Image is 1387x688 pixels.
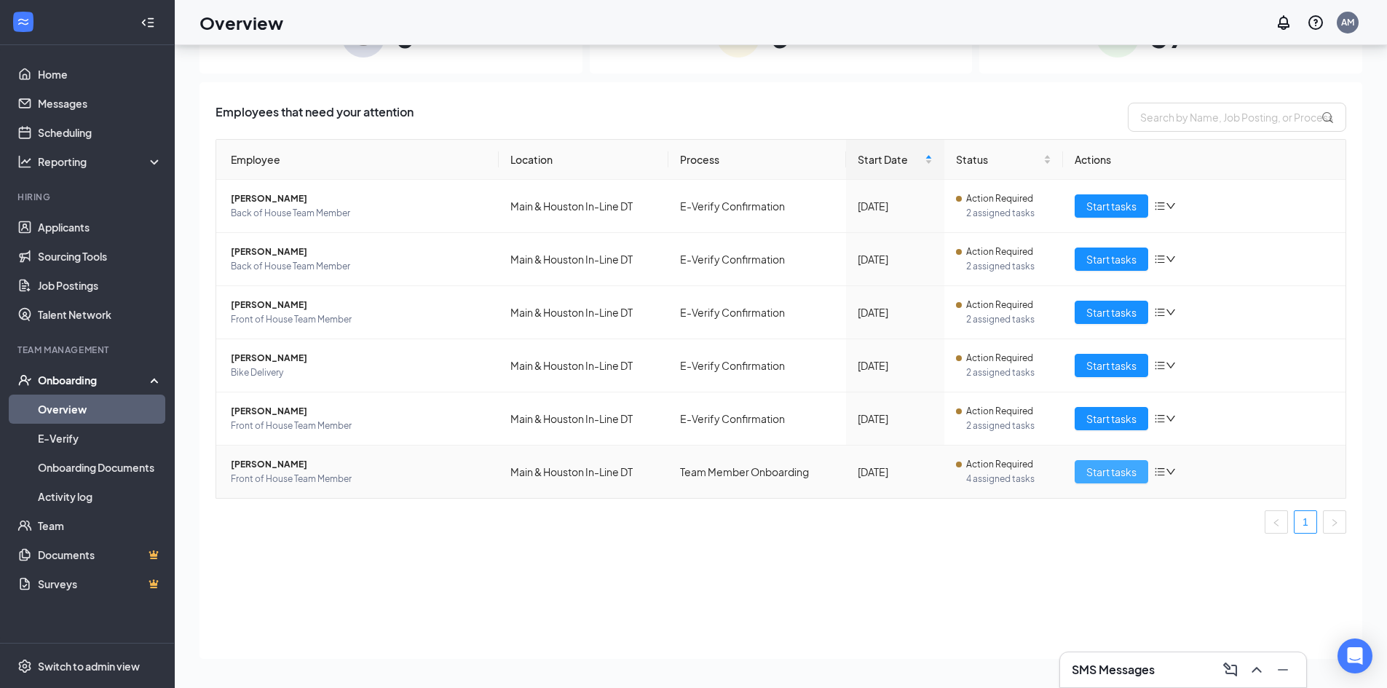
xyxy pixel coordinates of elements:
span: Start tasks [1086,357,1137,373]
div: Reporting [38,154,163,169]
span: Action Required [966,245,1033,259]
td: E-Verify Confirmation [668,286,846,339]
div: Onboarding [38,373,150,387]
li: Previous Page [1265,510,1288,534]
li: 1 [1294,510,1317,534]
button: ChevronUp [1245,658,1268,681]
span: 2 assigned tasks [966,312,1051,327]
div: AM [1341,16,1354,28]
span: Employees that need your attention [216,103,414,132]
a: Sourcing Tools [38,242,162,271]
div: [DATE] [858,464,933,480]
th: Actions [1063,140,1345,180]
h3: SMS Messages [1072,662,1155,678]
svg: ComposeMessage [1222,661,1239,679]
h1: Overview [199,10,283,35]
span: bars [1154,200,1166,212]
span: Action Required [966,191,1033,206]
th: Location [499,140,668,180]
svg: WorkstreamLogo [16,15,31,29]
span: Action Required [966,298,1033,312]
span: Action Required [966,457,1033,472]
span: Bike Delivery [231,365,487,380]
a: Activity log [38,482,162,511]
td: Main & Houston In-Line DT [499,446,668,498]
div: [DATE] [858,304,933,320]
button: Start tasks [1075,460,1148,483]
button: Minimize [1271,658,1295,681]
a: Applicants [38,213,162,242]
a: Onboarding Documents [38,453,162,482]
span: bars [1154,466,1166,478]
button: right [1323,510,1346,534]
span: down [1166,360,1176,371]
span: Action Required [966,351,1033,365]
td: E-Verify Confirmation [668,392,846,446]
span: Front of House Team Member [231,419,487,433]
svg: Analysis [17,154,32,169]
div: Team Management [17,344,159,356]
a: Home [38,60,162,89]
span: right [1330,518,1339,527]
span: Start tasks [1086,304,1137,320]
span: 2 assigned tasks [966,365,1051,380]
svg: UserCheck [17,373,32,387]
span: [PERSON_NAME] [231,245,487,259]
td: Main & Houston In-Line DT [499,392,668,446]
th: Process [668,140,846,180]
input: Search by Name, Job Posting, or Process [1128,103,1346,132]
div: [DATE] [858,357,933,373]
td: Main & Houston In-Line DT [499,233,668,286]
a: Job Postings [38,271,162,300]
span: bars [1154,307,1166,318]
button: ComposeMessage [1219,658,1242,681]
span: down [1166,201,1176,211]
span: left [1272,518,1281,527]
span: 2 assigned tasks [966,259,1051,274]
a: Team [38,511,162,540]
span: Start tasks [1086,464,1137,480]
div: Open Intercom Messenger [1337,638,1372,673]
span: bars [1154,360,1166,371]
span: Start Date [858,151,922,167]
td: Main & Houston In-Line DT [499,339,668,392]
span: [PERSON_NAME] [231,351,487,365]
button: Start tasks [1075,194,1148,218]
span: [PERSON_NAME] [231,298,487,312]
a: E-Verify [38,424,162,453]
td: Main & Houston In-Line DT [499,286,668,339]
div: [DATE] [858,411,933,427]
a: Scheduling [38,118,162,147]
button: Start tasks [1075,301,1148,324]
td: E-Verify Confirmation [668,339,846,392]
a: Talent Network [38,300,162,329]
div: [DATE] [858,251,933,267]
span: Back of House Team Member [231,206,487,221]
td: E-Verify Confirmation [668,233,846,286]
a: Overview [38,395,162,424]
span: Start tasks [1086,198,1137,214]
span: Front of House Team Member [231,472,487,486]
svg: ChevronUp [1248,661,1265,679]
td: Team Member Onboarding [668,446,846,498]
span: down [1166,467,1176,477]
svg: Minimize [1274,661,1292,679]
span: down [1166,307,1176,317]
svg: Settings [17,659,32,673]
div: Switch to admin view [38,659,140,673]
li: Next Page [1323,510,1346,534]
div: [DATE] [858,198,933,214]
button: left [1265,510,1288,534]
span: down [1166,414,1176,424]
span: down [1166,254,1176,264]
svg: Notifications [1275,14,1292,31]
span: Status [956,151,1040,167]
span: Action Required [966,404,1033,419]
span: 2 assigned tasks [966,206,1051,221]
span: bars [1154,253,1166,265]
span: [PERSON_NAME] [231,457,487,472]
button: Start tasks [1075,354,1148,377]
span: [PERSON_NAME] [231,191,487,206]
span: Start tasks [1086,411,1137,427]
a: Messages [38,89,162,118]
